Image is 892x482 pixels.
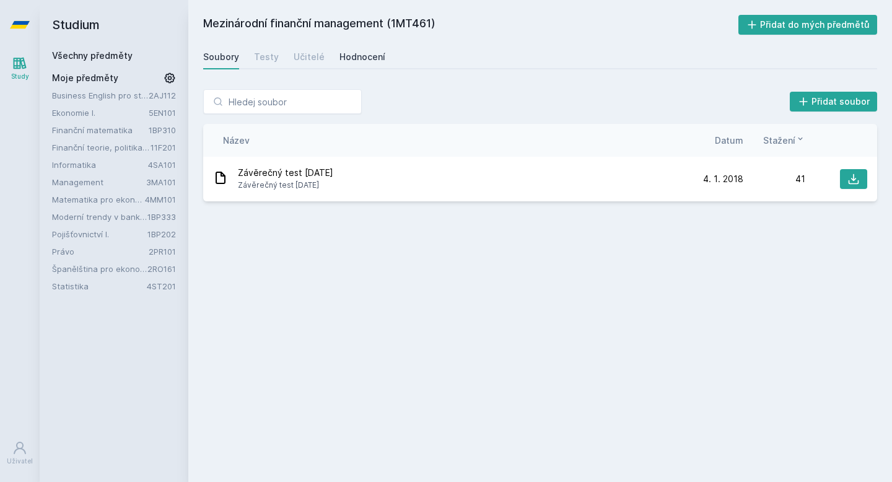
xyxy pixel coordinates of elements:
div: Study [11,72,29,81]
button: Datum [715,134,743,147]
a: Právo [52,245,149,258]
a: Soubory [203,45,239,69]
a: Hodnocení [339,45,385,69]
a: Study [2,50,37,87]
a: 3MA101 [146,177,176,187]
a: Informatika [52,159,148,171]
a: Statistika [52,280,147,292]
span: Stažení [763,134,795,147]
a: 2RO161 [147,264,176,274]
button: Název [223,134,250,147]
button: Stažení [763,134,805,147]
span: Závěrečný test [DATE] [238,179,333,191]
a: Finanční teorie, politika a instituce [52,141,151,154]
a: Moderní trendy v bankovnictví a finančním sektoru (v angličtině) [52,211,147,223]
button: Přidat do mých předmětů [738,15,878,35]
a: Uživatel [2,434,37,472]
a: Finanční matematika [52,124,149,136]
a: Ekonomie I. [52,107,149,119]
a: Business English pro středně pokročilé 2 (B1) [52,89,149,102]
a: Španělština pro ekonomy - základní úroveň 1 (A0/A1) [52,263,147,275]
button: Přidat soubor [790,92,878,112]
span: 4. 1. 2018 [703,173,743,185]
h2: Mezinárodní finanční management (1MT461) [203,15,738,35]
a: Učitelé [294,45,325,69]
a: 1BP310 [149,125,176,135]
div: Hodnocení [339,51,385,63]
div: Učitelé [294,51,325,63]
a: 1BP333 [147,212,176,222]
span: Moje předměty [52,72,118,84]
a: Pojišťovnictví I. [52,228,147,240]
div: Uživatel [7,457,33,466]
input: Hledej soubor [203,89,362,114]
a: 5EN101 [149,108,176,118]
div: 41 [743,173,805,185]
a: 11F201 [151,142,176,152]
a: Testy [254,45,279,69]
a: 4MM101 [145,195,176,204]
a: 2AJ112 [149,90,176,100]
a: Všechny předměty [52,50,133,61]
a: Matematika pro ekonomy [52,193,145,206]
a: Management [52,176,146,188]
a: 2PR101 [149,247,176,256]
div: Testy [254,51,279,63]
div: Soubory [203,51,239,63]
a: 1BP202 [147,229,176,239]
a: 4ST201 [147,281,176,291]
span: Závěrečný test [DATE] [238,167,333,179]
a: 4SA101 [148,160,176,170]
